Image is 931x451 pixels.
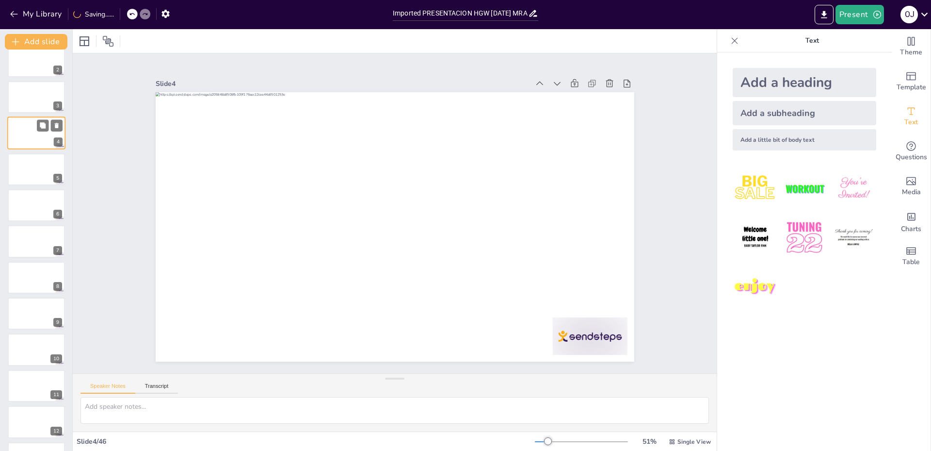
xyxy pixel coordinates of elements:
div: O J [900,6,918,23]
button: Speaker Notes [80,383,135,394]
div: 9 [53,318,62,327]
div: Add charts and graphs [892,204,931,239]
div: 12 [50,427,62,435]
div: Saving...... [73,10,114,19]
img: 5.jpeg [782,215,827,260]
button: O J [900,5,918,24]
div: Get real-time input from your audience [892,134,931,169]
img: 7.jpeg [733,265,778,310]
div: Add a table [892,239,931,274]
button: Duplicate Slide [37,120,48,132]
div: 8 [53,282,62,291]
img: 2.jpeg [782,166,827,211]
div: 2 [53,66,62,74]
div: 5 [8,153,65,185]
div: Add a heading [733,68,876,97]
div: 10 [50,354,62,363]
img: 6.jpeg [831,215,876,260]
button: My Library [7,6,66,22]
p: Text [742,29,882,52]
div: 10 [8,334,65,366]
div: 9 [8,298,65,330]
div: 12 [8,406,65,438]
span: Media [902,187,921,198]
span: Text [904,117,918,128]
div: Change the overall theme [892,29,931,64]
div: Add text boxes [892,99,931,134]
button: Delete Slide [51,120,63,132]
div: Slide 4 / 46 [77,437,535,446]
div: 5 [53,174,62,183]
div: 7 [8,225,65,257]
div: Add images, graphics, shapes or video [892,169,931,204]
div: Slide 4 [135,23,392,307]
input: Insert title [393,6,528,20]
div: 51 % [638,437,661,446]
span: Template [897,82,926,93]
span: Theme [900,47,922,58]
div: 4 [54,138,63,147]
button: Add slide [5,34,67,50]
div: Add a subheading [733,101,876,125]
span: Table [902,257,920,267]
img: 4.jpeg [733,215,778,260]
div: Add ready made slides [892,64,931,99]
div: 7 [53,246,62,255]
div: 6 [53,210,62,218]
div: 8 [8,262,65,294]
span: Position [102,35,114,47]
span: Charts [901,224,921,234]
div: Layout [77,33,92,49]
div: 3 [53,101,62,110]
div: 6 [8,189,65,221]
button: Present [835,5,884,24]
img: 3.jpeg [831,166,876,211]
div: 11 [8,370,65,402]
button: Export to PowerPoint [815,5,834,24]
div: Add a little bit of body text [733,129,876,150]
div: 3 [8,81,65,113]
img: 1.jpeg [733,166,778,211]
span: Single View [677,438,711,446]
button: Transcript [135,383,178,394]
span: Questions [896,152,927,163]
div: 11 [50,390,62,399]
div: 2 [8,45,65,77]
div: 4 [7,117,65,150]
